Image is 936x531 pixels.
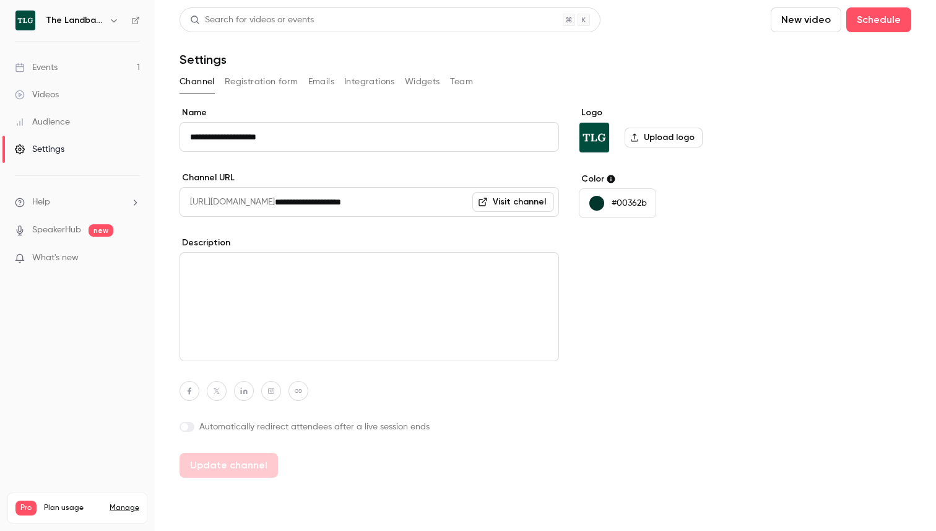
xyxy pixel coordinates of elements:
div: Settings [15,143,64,156]
h1: Settings [180,52,227,67]
button: Widgets [405,72,440,92]
li: help-dropdown-opener [15,196,140,209]
button: Channel [180,72,215,92]
label: Automatically redirect attendees after a live session ends [180,421,559,433]
label: Color [579,173,769,185]
p: #00362b [612,197,647,209]
button: Emails [308,72,334,92]
span: Help [32,196,50,209]
a: Manage [110,503,139,513]
button: New video [771,7,841,32]
span: new [89,224,113,237]
div: Search for videos or events [190,14,314,27]
label: Logo [579,107,769,119]
label: Name [180,107,559,119]
a: SpeakerHub [32,224,81,237]
div: Videos [15,89,59,101]
a: Visit channel [472,192,554,212]
span: Pro [15,501,37,516]
button: #00362b [579,188,656,218]
span: [URL][DOMAIN_NAME] [180,187,275,217]
img: The Landbanking Group [15,11,35,30]
button: Registration form [225,72,298,92]
label: Upload logo [625,128,703,147]
span: Plan usage [44,503,102,513]
button: Integrations [344,72,395,92]
div: Events [15,61,58,74]
button: Team [450,72,474,92]
label: Channel URL [180,172,559,184]
label: Description [180,237,559,249]
span: What's new [32,252,79,265]
button: Schedule [846,7,911,32]
section: Logo [579,107,769,153]
img: The Landbanking Group [579,123,609,152]
h6: The Landbanking Group [46,14,104,27]
div: Audience [15,116,70,128]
